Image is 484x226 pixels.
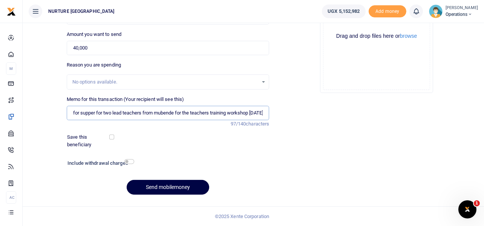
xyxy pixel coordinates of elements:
li: Toup your wallet [369,5,406,18]
span: characters [246,121,269,127]
li: Ac [6,191,16,204]
div: Drag and drop files here or [323,33,430,40]
span: 97/140 [231,121,246,127]
span: NURTURE [GEOGRAPHIC_DATA] [45,8,118,15]
a: profile-user [PERSON_NAME] Operations [429,5,478,18]
span: Add money [369,5,406,18]
a: logo-small logo-large logo-large [7,8,16,14]
iframe: Intercom live chat [458,200,476,218]
label: Amount you want to send [67,31,121,38]
img: logo-small [7,7,16,16]
span: UGX 5,152,982 [328,8,360,15]
label: Memo for this transaction (Your recipient will see this) [67,96,184,103]
small: [PERSON_NAME] [446,5,478,11]
label: Reason you are spending [67,61,121,69]
a: Add money [369,8,406,14]
label: Save this beneficiary [67,133,111,148]
li: Wallet ballance [319,5,368,18]
button: browse [400,33,417,39]
input: Enter extra information [67,106,270,120]
span: 1 [474,200,480,206]
a: UGX 5,152,982 [322,5,365,18]
h6: Include withdrawal charges [67,160,131,166]
button: Send mobilemoney [127,180,209,195]
div: No options available. [72,78,259,86]
span: Operations [446,11,478,18]
li: M [6,62,16,75]
input: UGX [67,41,270,55]
img: profile-user [429,5,443,18]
